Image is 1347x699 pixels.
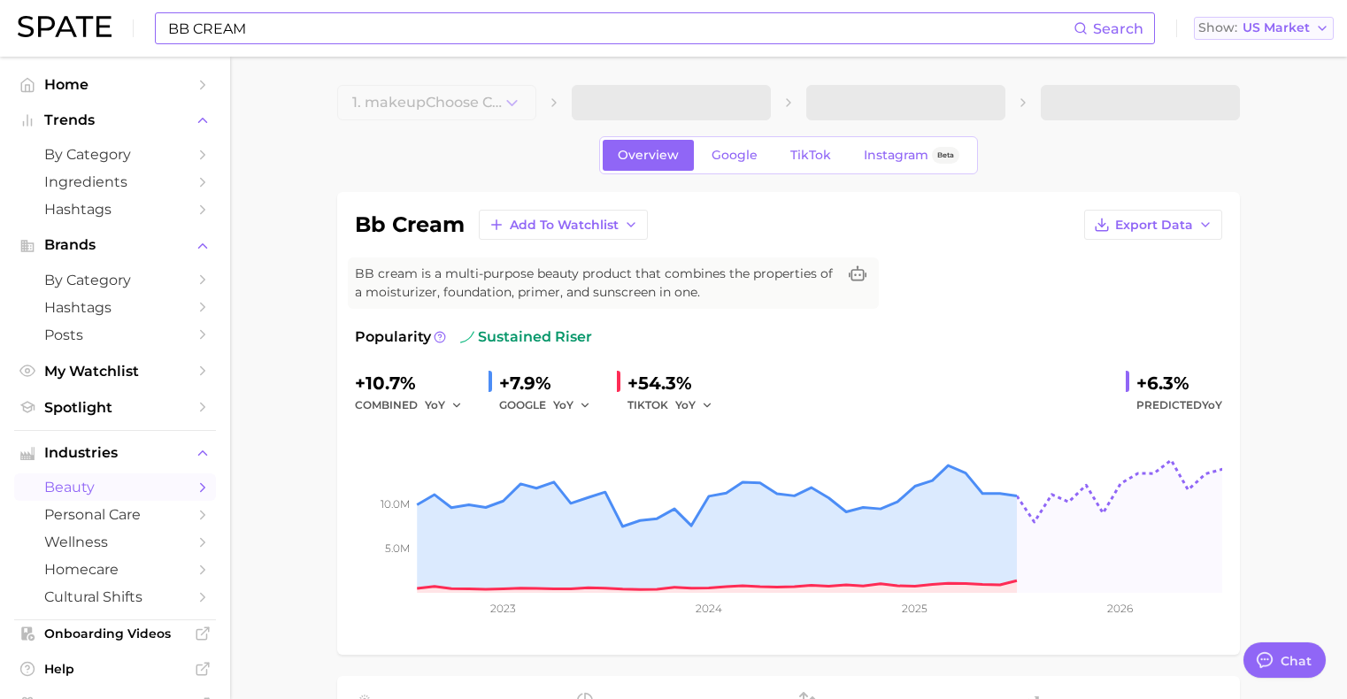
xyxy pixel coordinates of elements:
span: Hashtags [44,299,186,316]
div: +10.7% [355,369,474,397]
a: personal care [14,501,216,528]
button: Brands [14,232,216,258]
span: Spotlight [44,399,186,416]
span: Home [44,76,186,93]
span: YoY [425,397,445,412]
span: Predicted [1136,395,1222,416]
span: by Category [44,146,186,163]
span: Search [1093,20,1143,37]
tspan: 2026 [1107,602,1133,615]
a: InstagramBeta [849,140,974,171]
a: Home [14,71,216,98]
div: +7.9% [499,369,603,397]
a: homecare [14,556,216,583]
span: personal care [44,506,186,523]
span: 1. makeup Choose Category [352,95,503,111]
span: Industries [44,445,186,461]
a: Help [14,656,216,682]
button: Export Data [1084,210,1222,240]
a: Hashtags [14,196,216,223]
a: Overview [603,140,694,171]
img: sustained riser [460,330,474,344]
button: 1. makeupChoose Category [337,85,536,120]
span: TikTok [790,148,831,163]
a: Hashtags [14,294,216,321]
div: +6.3% [1136,369,1222,397]
div: combined [355,395,474,416]
span: YoY [1202,398,1222,411]
a: by Category [14,266,216,294]
button: YoY [553,395,591,416]
span: YoY [675,397,696,412]
a: Posts [14,321,216,349]
span: Help [44,661,186,677]
a: Spotlight [14,394,216,421]
img: SPATE [18,16,112,37]
span: YoY [553,397,573,412]
span: Posts [44,326,186,343]
span: Hashtags [44,201,186,218]
span: Show [1198,23,1237,33]
button: YoY [425,395,463,416]
div: +54.3% [627,369,725,397]
a: beauty [14,473,216,501]
span: Trends [44,112,186,128]
div: GOOGLE [499,395,603,416]
span: Onboarding Videos [44,626,186,641]
span: cultural shifts [44,588,186,605]
span: Google [712,148,758,163]
span: Popularity [355,326,431,348]
span: wellness [44,534,186,550]
span: homecare [44,561,186,578]
span: by Category [44,272,186,288]
tspan: 2025 [902,602,928,615]
tspan: 2024 [696,602,722,615]
a: Onboarding Videos [14,620,216,647]
a: My Watchlist [14,357,216,385]
h1: bb cream [355,214,465,235]
span: Export Data [1115,218,1193,233]
span: My Watchlist [44,363,186,380]
a: wellness [14,528,216,556]
button: Add to Watchlist [479,210,648,240]
span: Brands [44,237,186,253]
tspan: 2023 [490,602,516,615]
input: Search here for a brand, industry, or ingredient [166,13,1074,43]
span: Add to Watchlist [510,218,619,233]
a: Google [697,140,773,171]
a: Ingredients [14,168,216,196]
span: Ingredients [44,173,186,190]
span: Beta [937,148,954,163]
button: Industries [14,440,216,466]
div: TIKTOK [627,395,725,416]
button: Trends [14,107,216,134]
span: beauty [44,479,186,495]
button: YoY [675,395,713,416]
a: TikTok [775,140,846,171]
span: BB cream is a multi-purpose beauty product that combines the properties of a moisturizer, foundat... [355,265,836,302]
span: sustained riser [460,326,592,348]
a: cultural shifts [14,583,216,611]
a: by Category [14,141,216,168]
span: Instagram [864,148,928,163]
span: Overview [618,148,679,163]
span: US Market [1243,23,1310,33]
button: ShowUS Market [1194,17,1334,40]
